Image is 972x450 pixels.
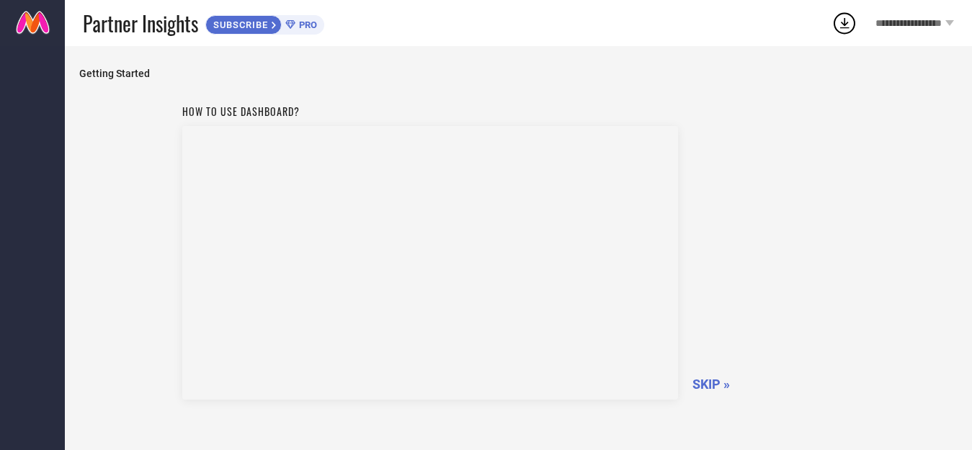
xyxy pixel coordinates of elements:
span: Partner Insights [83,9,198,38]
span: SUBSCRIBE [206,19,272,30]
span: Getting Started [79,68,958,79]
span: PRO [295,19,317,30]
iframe: YouTube video player [182,126,678,400]
span: SKIP » [692,377,730,392]
div: Open download list [831,10,857,36]
a: SUBSCRIBEPRO [205,12,324,35]
h1: How to use dashboard? [182,104,678,119]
